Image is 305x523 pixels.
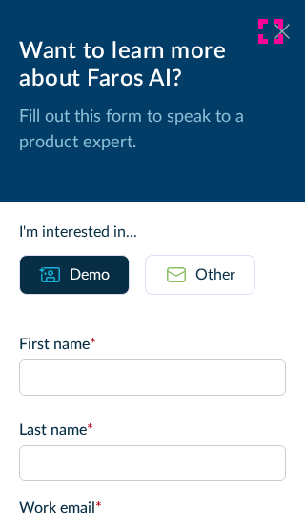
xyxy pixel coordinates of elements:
label: Work email [19,496,286,519]
label: Last name [19,418,286,441]
div: I'm interested in... [19,221,286,243]
p: Fill out this form to speak to a product expert. [19,105,286,156]
div: Demo [70,263,110,286]
div: Want to learn more about Faros AI? [19,38,286,93]
div: Other [195,263,235,286]
label: First name [19,333,286,356]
